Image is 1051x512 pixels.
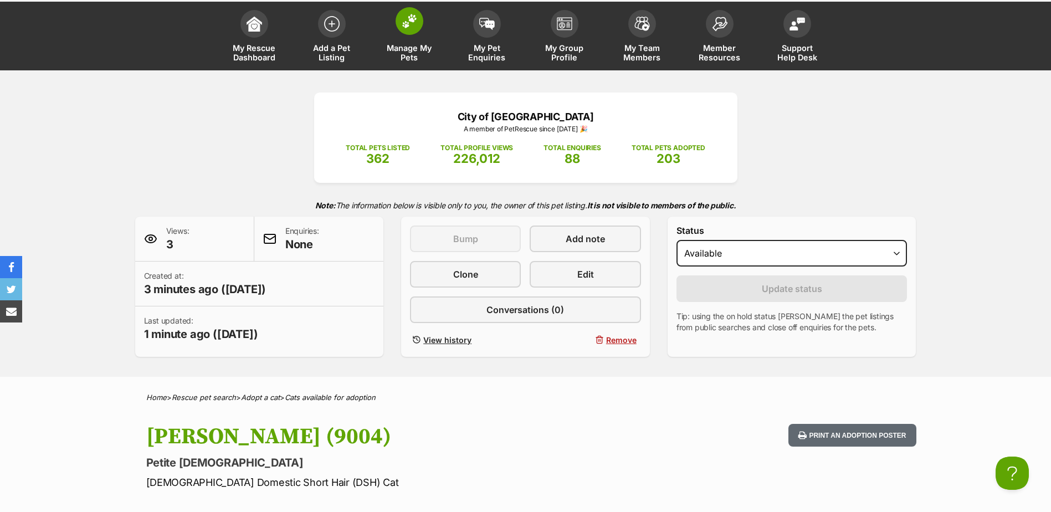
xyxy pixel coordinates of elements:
[676,311,908,333] p: Tip: using the on hold status [PERSON_NAME] the pet listings from public searches and close off e...
[762,282,822,295] span: Update status
[448,4,526,70] a: My Pet Enquiries
[530,226,640,252] a: Add note
[632,143,705,153] p: TOTAL PETS ADOPTED
[486,303,564,316] span: Conversations (0)
[453,151,500,166] span: 226,012
[587,201,736,210] strong: It is not visible to members of the public.
[166,226,189,252] p: Views:
[166,237,189,252] span: 3
[307,43,357,62] span: Add a Pet Listing
[144,281,266,297] span: 3 minutes ago ([DATE])
[540,43,589,62] span: My Group Profile
[402,14,417,28] img: manage-my-pets-icon-02211641906a0b7f246fdf0571729dbe1e7629f14944591b6c1af311fb30b64b.svg
[410,261,521,288] a: Clone
[146,424,615,449] h1: [PERSON_NAME] (9004)
[453,232,478,245] span: Bump
[453,268,478,281] span: Clone
[634,17,650,31] img: team-members-icon-5396bd8760b3fe7c0b43da4ab00e1e3bb1a5d9ba89233759b79545d2d3fc5d0d.svg
[681,4,758,70] a: Member Resources
[544,143,601,153] p: TOTAL ENQUIRIES
[144,315,258,342] p: Last updated:
[758,4,836,70] a: Support Help Desk
[172,393,236,402] a: Rescue pet search
[479,18,495,30] img: pet-enquiries-icon-7e3ad2cf08bfb03b45e93fb7055b45f3efa6380592205ae92323e6603595dc1f.svg
[119,393,933,402] div: > > >
[371,4,448,70] a: Manage My Pets
[788,424,916,447] button: Print an adoption poster
[530,261,640,288] a: Edit
[676,275,908,302] button: Update status
[324,16,340,32] img: add-pet-listing-icon-0afa8454b4691262ce3f59096e99ab1cd57d4a30225e0717b998d2c9b9846f56.svg
[695,43,745,62] span: Member Resources
[423,334,471,346] span: View history
[331,109,721,124] p: City of [GEOGRAPHIC_DATA]
[247,16,262,32] img: dashboard-icon-eb2f2d2d3e046f16d808141f083e7271f6b2e854fb5c12c21221c1fb7104beca.svg
[285,237,319,252] span: None
[557,17,572,30] img: group-profile-icon-3fa3cf56718a62981997c0bc7e787c4b2cf8bcc04b72c1350f741eb67cf2f40e.svg
[530,332,640,348] button: Remove
[135,194,916,217] p: The information below is visible only to you, the owner of this pet listing.
[315,201,336,210] strong: Note:
[229,43,279,62] span: My Rescue Dashboard
[440,143,513,153] p: TOTAL PROFILE VIEWS
[565,151,580,166] span: 88
[216,4,293,70] a: My Rescue Dashboard
[789,17,805,30] img: help-desk-icon-fdf02630f3aa405de69fd3d07c3f3aa587a6932b1a1747fa1d2bba05be0121f9.svg
[410,332,521,348] a: View history
[657,151,680,166] span: 203
[676,226,908,235] label: Status
[603,4,681,70] a: My Team Members
[384,43,434,62] span: Manage My Pets
[617,43,667,62] span: My Team Members
[410,226,521,252] button: Bump
[410,296,641,323] a: Conversations (0)
[772,43,822,62] span: Support Help Desk
[526,4,603,70] a: My Group Profile
[146,455,615,470] p: Petite [DEMOGRAPHIC_DATA]
[366,151,389,166] span: 362
[606,334,637,346] span: Remove
[566,232,605,245] span: Add note
[146,475,615,490] p: [DEMOGRAPHIC_DATA] Domestic Short Hair (DSH) Cat
[462,43,512,62] span: My Pet Enquiries
[346,143,410,153] p: TOTAL PETS LISTED
[144,270,266,297] p: Created at:
[285,393,376,402] a: Cats available for adoption
[144,326,258,342] span: 1 minute ago ([DATE])
[241,393,280,402] a: Adopt a cat
[996,457,1029,490] iframe: Help Scout Beacon - Open
[146,393,167,402] a: Home
[331,124,721,134] p: A member of PetRescue since [DATE] 🎉
[712,17,727,32] img: member-resources-icon-8e73f808a243e03378d46382f2149f9095a855e16c252ad45f914b54edf8863c.svg
[293,4,371,70] a: Add a Pet Listing
[285,226,319,252] p: Enquiries:
[577,268,594,281] span: Edit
